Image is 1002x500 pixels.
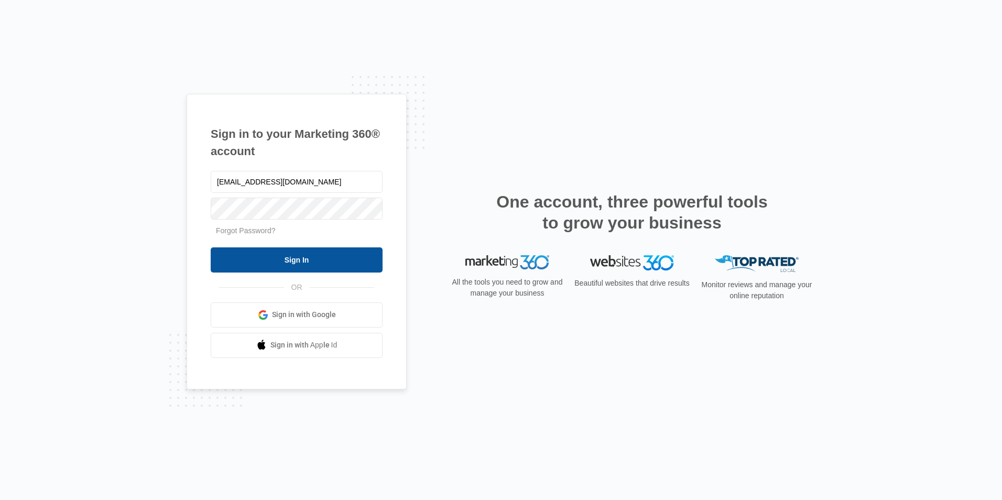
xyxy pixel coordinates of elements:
input: Sign In [211,247,383,273]
a: Sign in with Google [211,302,383,328]
span: Sign in with Apple Id [270,340,337,351]
img: Top Rated Local [715,255,799,273]
p: All the tools you need to grow and manage your business [449,277,566,299]
span: Sign in with Google [272,309,336,320]
p: Beautiful websites that drive results [573,278,691,289]
a: Sign in with Apple Id [211,333,383,358]
img: Marketing 360 [465,255,549,270]
span: OR [284,282,310,293]
h1: Sign in to your Marketing 360® account [211,125,383,160]
p: Monitor reviews and manage your online reputation [698,279,815,301]
a: Forgot Password? [216,226,276,235]
input: Email [211,171,383,193]
h2: One account, three powerful tools to grow your business [493,191,771,233]
img: Websites 360 [590,255,674,270]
